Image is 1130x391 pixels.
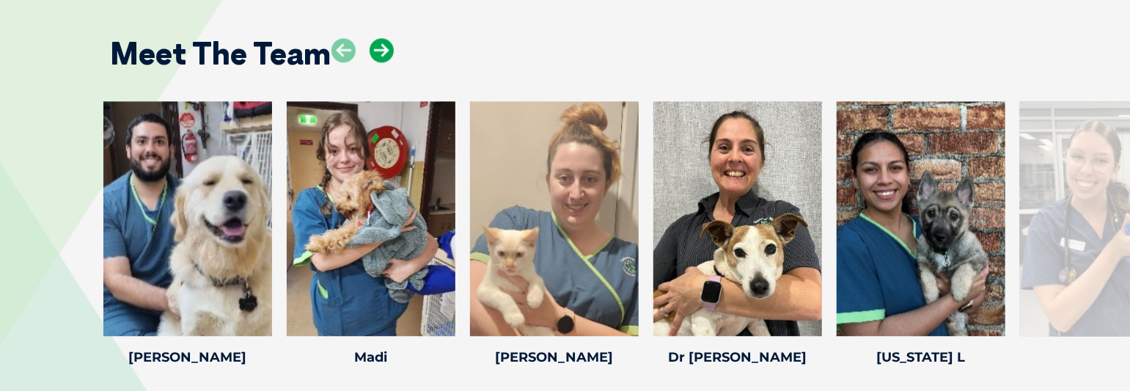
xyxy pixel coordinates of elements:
h4: [US_STATE] L [837,351,1005,364]
h4: [PERSON_NAME] [470,351,639,364]
h4: [PERSON_NAME] [103,351,272,364]
h2: Meet The Team [111,38,331,69]
h4: Dr [PERSON_NAME] [653,351,822,364]
h4: Madi [287,351,455,364]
